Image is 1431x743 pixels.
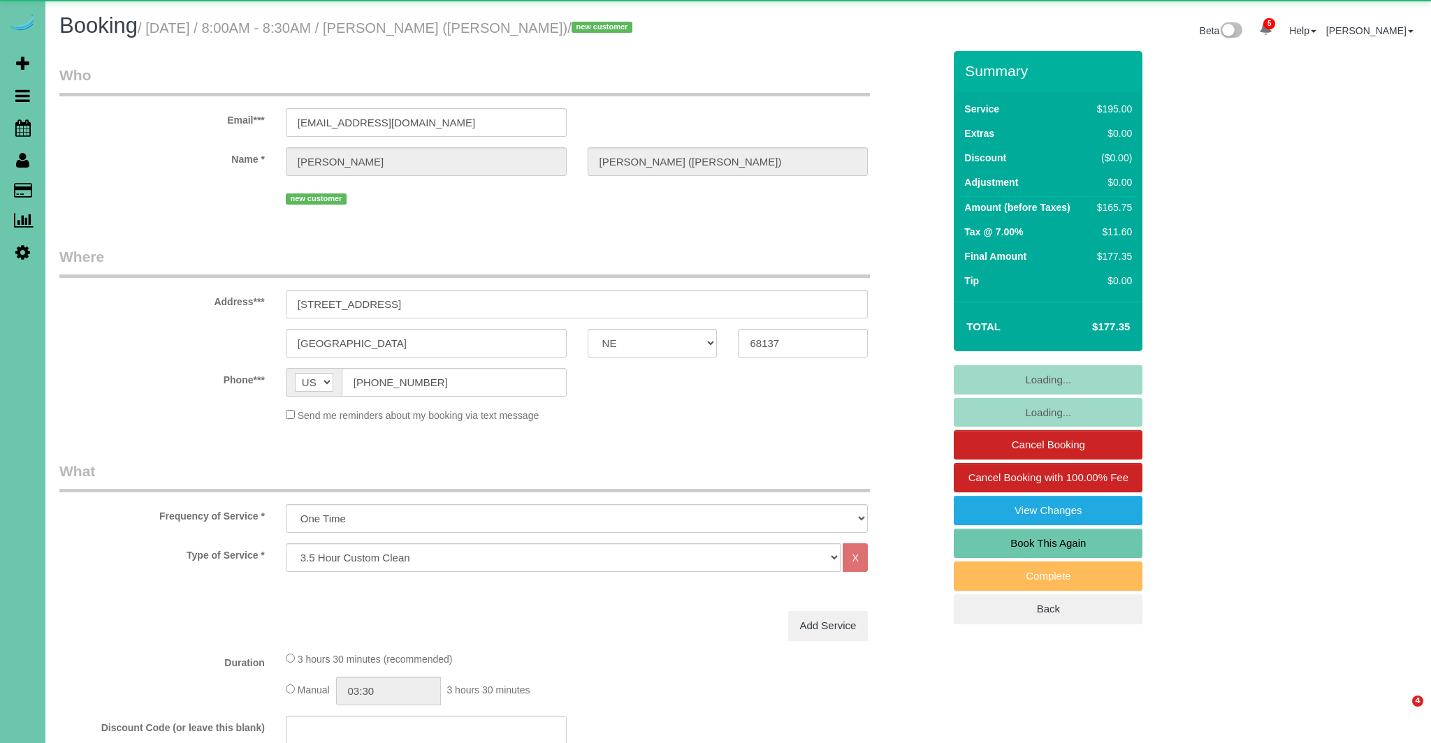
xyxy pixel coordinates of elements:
[954,430,1142,459] a: Cancel Booking
[298,684,330,696] span: Manual
[567,20,637,36] span: /
[964,225,1023,239] label: Tax @ 7.00%
[964,151,1006,165] label: Discount
[1412,696,1423,707] span: 4
[49,716,275,735] label: Discount Code (or leave this blank)
[59,461,870,492] legend: What
[954,529,1142,558] a: Book This Again
[1091,102,1132,116] div: $195.00
[1091,126,1132,140] div: $0.00
[966,321,1001,332] strong: Total
[1091,151,1132,165] div: ($0.00)
[964,175,1018,189] label: Adjustment
[1091,249,1132,263] div: $177.35
[49,504,275,523] label: Frequency of Service *
[1091,175,1132,189] div: $0.00
[1219,22,1242,41] img: New interface
[1289,25,1316,36] a: Help
[59,65,870,96] legend: Who
[965,63,1135,79] h3: Summary
[1091,274,1132,288] div: $0.00
[964,274,979,288] label: Tip
[964,249,1026,263] label: Final Amount
[572,22,632,33] span: new customer
[1383,696,1417,729] iframe: Intercom live chat
[1263,18,1275,29] span: 5
[59,247,870,278] legend: Where
[8,14,36,34] img: Automaid Logo
[59,13,138,38] span: Booking
[964,102,999,116] label: Service
[1050,321,1130,333] h4: $177.35
[788,611,869,640] a: Add Service
[968,471,1128,483] span: Cancel Booking with 100.00% Fee
[49,543,275,562] label: Type of Service *
[138,20,637,36] small: / [DATE] / 8:00AM - 8:30AM / [PERSON_NAME] ([PERSON_NAME])
[298,410,539,421] span: Send me reminders about my booking via text message
[1252,14,1279,45] a: 5
[954,463,1142,492] a: Cancel Booking with 100.00% Fee
[954,496,1142,525] a: View Changes
[446,684,530,696] span: 3 hours 30 minutes
[49,651,275,670] label: Duration
[49,147,275,166] label: Name *
[1326,25,1414,36] a: [PERSON_NAME]
[1091,200,1132,214] div: $165.75
[954,594,1142,624] a: Back
[964,126,994,140] label: Extras
[286,193,347,205] span: new customer
[1091,225,1132,239] div: $11.60
[964,200,1070,214] label: Amount (before Taxes)
[1200,25,1243,36] a: Beta
[298,654,453,665] span: 3 hours 30 minutes (recommended)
